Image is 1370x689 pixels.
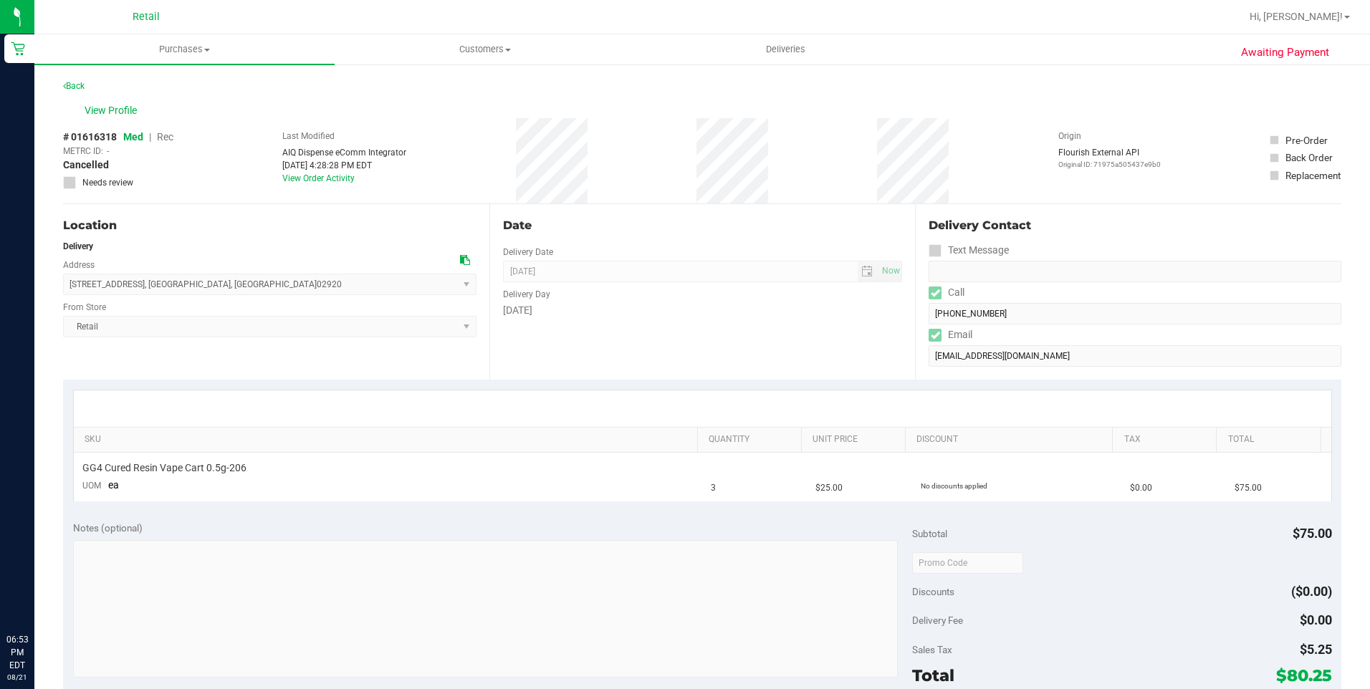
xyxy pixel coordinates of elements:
[912,644,952,655] span: Sales Tax
[82,481,101,491] span: UOM
[711,481,716,495] span: 3
[123,131,143,143] span: Med
[1285,168,1341,183] div: Replacement
[282,146,406,159] div: AIQ Dispense eComm Integrator
[11,42,25,56] inline-svg: Retail
[282,159,406,172] div: [DATE] 4:28:28 PM EDT
[85,434,691,445] a: SKU
[63,158,109,173] span: Cancelled
[815,481,843,495] span: $25.00
[929,303,1341,324] input: Format: (999) 999-9999
[108,479,119,491] span: ea
[282,173,355,183] a: View Order Activity
[63,241,93,251] strong: Delivery
[1058,159,1161,170] p: Original ID: 71975a505437e9b0
[503,246,553,259] label: Delivery Date
[63,145,103,158] span: METRC ID:
[1130,481,1152,495] span: $0.00
[85,103,142,118] span: View Profile
[63,259,95,271] label: Address
[73,522,143,534] span: Notes (optional)
[149,131,151,143] span: |
[1285,133,1328,148] div: Pre-Order
[1291,584,1332,599] span: ($0.00)
[929,324,972,345] label: Email
[335,43,634,56] span: Customers
[34,43,335,56] span: Purchases
[912,528,947,539] span: Subtotal
[813,434,899,445] a: Unit Price
[157,131,173,143] span: Rec
[912,615,963,626] span: Delivery Fee
[6,633,28,672] p: 06:53 PM EDT
[747,43,825,56] span: Deliveries
[929,282,964,303] label: Call
[1300,612,1332,627] span: $0.00
[929,240,1009,261] label: Text Message
[1250,11,1343,22] span: Hi, [PERSON_NAME]!
[335,34,635,64] a: Customers
[929,261,1341,282] input: Format: (999) 999-9999
[1285,150,1333,165] div: Back Order
[912,579,954,604] span: Discounts
[1235,481,1262,495] span: $75.00
[282,130,335,143] label: Last Modified
[709,434,795,445] a: Quantity
[63,81,85,91] a: Back
[6,672,28,683] p: 08/21
[912,552,1023,574] input: Promo Code
[916,434,1107,445] a: Discount
[460,253,470,268] div: Copy address to clipboard
[1300,642,1332,657] span: $5.25
[63,217,476,234] div: Location
[1241,44,1329,61] span: Awaiting Payment
[1293,526,1332,541] span: $75.00
[1276,665,1332,685] span: $80.25
[912,665,954,685] span: Total
[1058,146,1161,170] div: Flourish External API
[82,176,133,189] span: Needs review
[82,461,246,475] span: GG4 Cured Resin Vape Cart 0.5g-206
[34,34,335,64] a: Purchases
[63,301,106,314] label: From Store
[503,303,903,318] div: [DATE]
[921,482,987,490] span: No discounts applied
[63,130,117,145] span: # 01616318
[636,34,936,64] a: Deliveries
[503,288,550,301] label: Delivery Day
[929,217,1341,234] div: Delivery Contact
[1058,130,1081,143] label: Origin
[1124,434,1211,445] a: Tax
[133,11,160,23] span: Retail
[503,217,903,234] div: Date
[107,145,109,158] span: -
[14,574,57,617] iframe: Resource center
[1228,434,1315,445] a: Total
